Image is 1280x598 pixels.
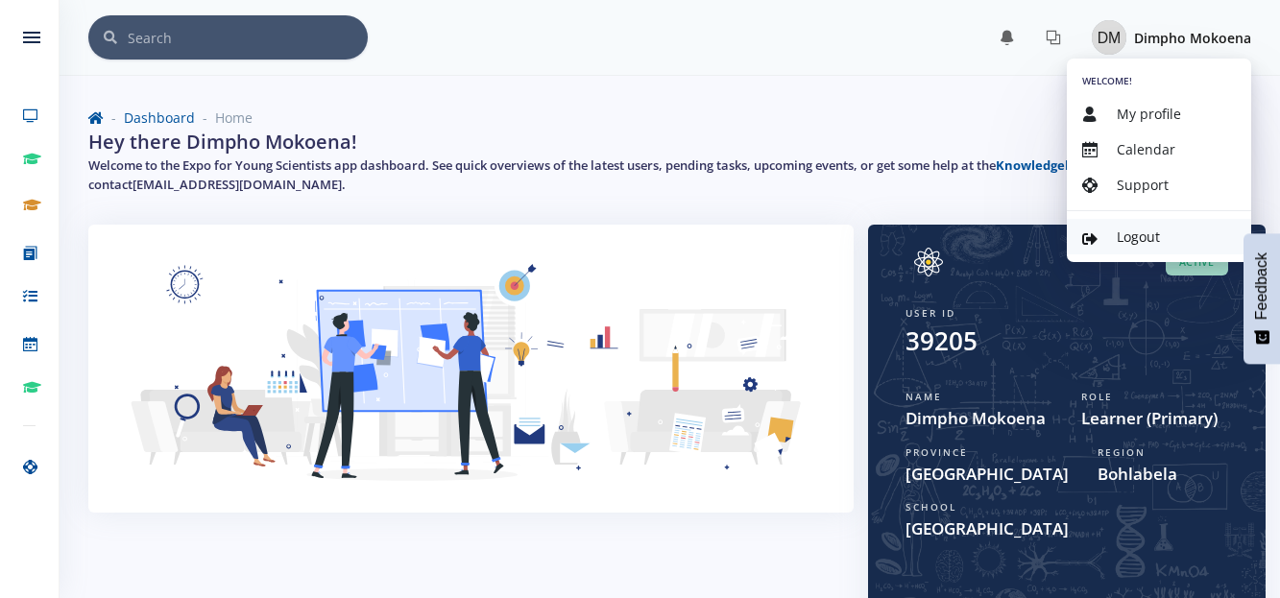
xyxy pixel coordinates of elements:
a: Support [1067,167,1251,203]
span: My profile [1117,105,1181,123]
img: Image placeholder [906,248,952,276]
span: Dimpho Mokoena [1134,29,1251,47]
div: 39205 [906,323,978,360]
span: Active [1166,249,1228,276]
h6: Welcome! [1082,74,1236,88]
span: Region [1098,445,1146,459]
span: Support [1117,176,1169,194]
a: Knowledgebase. [996,156,1098,174]
li: Home [195,108,253,128]
span: [GEOGRAPHIC_DATA] [906,462,1069,487]
nav: breadcrumb [88,108,1251,128]
span: Learner (Primary) [1081,406,1228,431]
span: User ID [906,306,955,320]
img: Image placeholder [1092,20,1126,55]
button: Feedback - Show survey [1244,233,1280,364]
span: Bohlabela [1098,462,1228,487]
span: Feedback [1253,252,1270,320]
input: Search [128,15,368,60]
a: Image placeholder Dimpho Mokoena [1076,16,1251,59]
h5: Welcome to the Expo for Young Scientists app dashboard. See quick overviews of the latest users, ... [88,156,1251,194]
a: My profile [1067,96,1251,132]
span: [GEOGRAPHIC_DATA] [906,516,1228,541]
img: Learner [111,248,831,520]
a: Dashboard [124,108,195,127]
a: Logout [1067,219,1251,254]
span: Dimpho Mokoena [906,406,1052,431]
span: Role [1081,390,1113,403]
span: Calendar [1117,140,1175,158]
span: Logout [1117,227,1160,246]
span: Province [906,445,968,459]
a: [EMAIL_ADDRESS][DOMAIN_NAME] [133,176,342,193]
a: Calendar [1067,132,1251,167]
span: School [906,500,956,514]
span: Name [906,390,942,403]
h2: Hey there Dimpho Mokoena! [88,128,357,156]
